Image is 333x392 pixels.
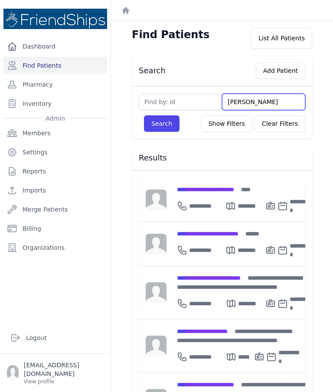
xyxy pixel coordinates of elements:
div: List All Patients [251,28,312,49]
p: View profile [24,378,104,385]
a: Members [3,124,107,142]
p: [EMAIL_ADDRESS][DOMAIN_NAME] [24,361,104,378]
a: Pharmacy [3,76,107,93]
a: Dashboard [3,38,107,55]
img: person-242608b1a05df3501eefc295dc1bc67a.jpg [146,336,166,356]
span: Admin [42,114,69,123]
h1: Find Patients [132,28,209,42]
a: Billing [3,220,107,237]
button: Clear Filters [255,115,305,132]
button: Add Patient [256,62,305,79]
button: Search [144,115,180,132]
h3: Results [139,153,305,163]
a: Find Patients [3,57,107,74]
a: Organizations [3,239,107,256]
h3: Search [139,65,166,76]
a: Settings [3,144,107,161]
img: Medical Missions EMR [3,9,107,29]
img: person-242608b1a05df3501eefc295dc1bc67a.jpg [146,282,166,303]
img: person-242608b1a05df3501eefc295dc1bc67a.jpg [146,234,166,255]
a: Reports [3,163,107,180]
input: Find by: id [139,94,222,110]
a: Imports [3,182,107,199]
a: [EMAIL_ADDRESS][DOMAIN_NAME] View profile [7,361,104,385]
a: Inventory [3,95,107,112]
input: Search by: name, government id or phone [222,94,305,110]
a: Merge Patients [3,201,107,218]
img: person-242608b1a05df3501eefc295dc1bc67a.jpg [146,189,166,210]
button: Show Filters [201,115,252,132]
a: Logout [7,329,104,346]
